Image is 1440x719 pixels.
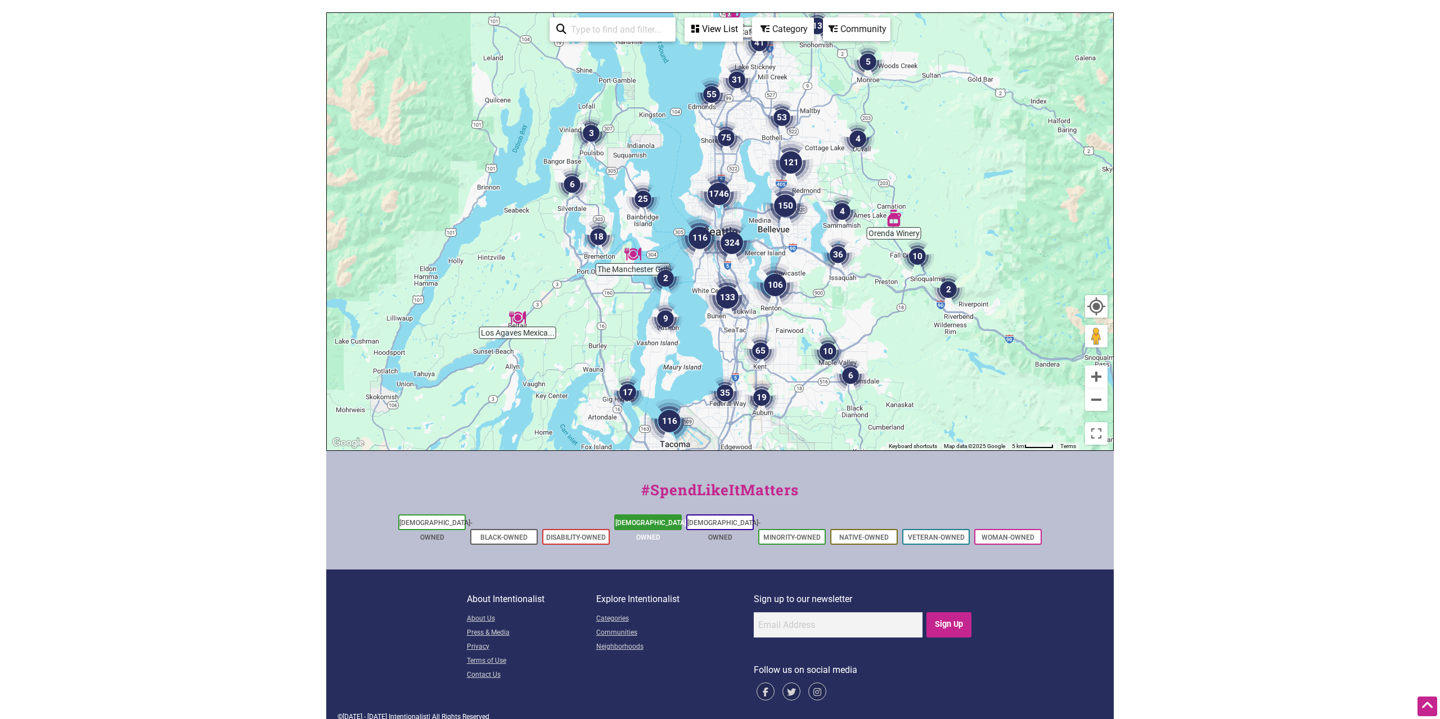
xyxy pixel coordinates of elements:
[807,330,849,373] div: 10
[551,163,593,206] div: 6
[1060,443,1076,449] a: Terms
[546,533,606,541] a: Disability-Owned
[754,592,974,607] p: Sign up to our newsletter
[754,612,922,637] input: Email Address
[330,436,367,450] a: Open this area in Google Maps (opens a new window)
[908,533,965,541] a: Veteran-Owned
[982,533,1034,541] a: Woman-Owned
[763,533,821,541] a: Minority-Owned
[927,268,970,311] div: 2
[467,640,596,654] a: Privacy
[1417,697,1437,716] div: Scroll Back to Top
[1085,388,1108,411] button: Zoom out
[622,178,664,220] div: 25
[896,235,939,278] div: 10
[505,305,530,331] div: Los Agaves Mexican Restaurant
[644,257,687,300] div: 2
[330,436,367,450] img: Google
[881,205,907,231] div: Orenda Winery
[399,519,472,541] a: [DEMOGRAPHIC_DATA]-Owned
[926,612,972,637] input: Sign Up
[821,190,863,233] div: 4
[606,371,649,414] div: 17
[705,116,748,159] div: 75
[839,533,889,541] a: Native-Owned
[326,479,1114,512] div: #SpendLikeItMatters
[829,354,872,397] div: 6
[686,19,742,40] div: View List
[566,19,669,40] input: Type to find and filter...
[673,211,727,265] div: 116
[944,443,1005,449] span: Map data ©2025 Google
[738,21,781,64] div: 41
[823,17,890,41] div: Filter by Community
[817,233,859,276] div: 36
[836,117,879,160] div: 4
[687,519,760,541] a: [DEMOGRAPHIC_DATA]-Owned
[1085,365,1108,388] button: Zoom in
[760,96,803,139] div: 53
[570,112,613,155] div: 3
[685,17,743,42] div: See a list of the visible businesses
[1085,325,1108,347] button: Drag Pegman onto the map to open Street View
[596,640,754,654] a: Neighborhoods
[889,442,937,450] button: Keyboard shortcuts
[752,17,814,41] div: Filter by category
[1009,442,1057,450] button: Map Scale: 5 km per 48 pixels
[596,626,754,640] a: Communities
[596,612,754,626] a: Categories
[467,592,596,607] p: About Intentionalist
[764,135,818,189] div: 121
[705,216,759,270] div: 324
[1012,443,1024,449] span: 5 km
[596,592,754,607] p: Explore Intentionalist
[753,19,813,40] div: Category
[715,58,758,101] div: 31
[467,668,596,682] a: Contact Us
[692,167,746,221] div: 1746
[620,241,646,267] div: The Manchester Grill
[642,394,696,448] div: 116
[467,626,596,640] a: Press & Media
[1085,295,1108,318] button: Your Location
[748,258,802,312] div: 106
[1084,422,1108,445] button: Toggle fullscreen view
[796,4,839,47] div: 13
[550,17,676,42] div: Type to search and filter
[480,533,528,541] a: Black-Owned
[690,73,733,116] div: 55
[704,372,746,414] div: 35
[824,19,889,40] div: Community
[700,270,754,324] div: 133
[644,297,687,340] div: 9
[467,612,596,626] a: About Us
[754,663,974,677] p: Follow us on social media
[467,654,596,668] a: Terms of Use
[758,179,812,233] div: 150
[577,215,620,258] div: 18
[847,40,889,83] div: 5
[739,329,782,372] div: 65
[740,376,783,419] div: 19
[615,519,688,541] a: [DEMOGRAPHIC_DATA]-Owned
